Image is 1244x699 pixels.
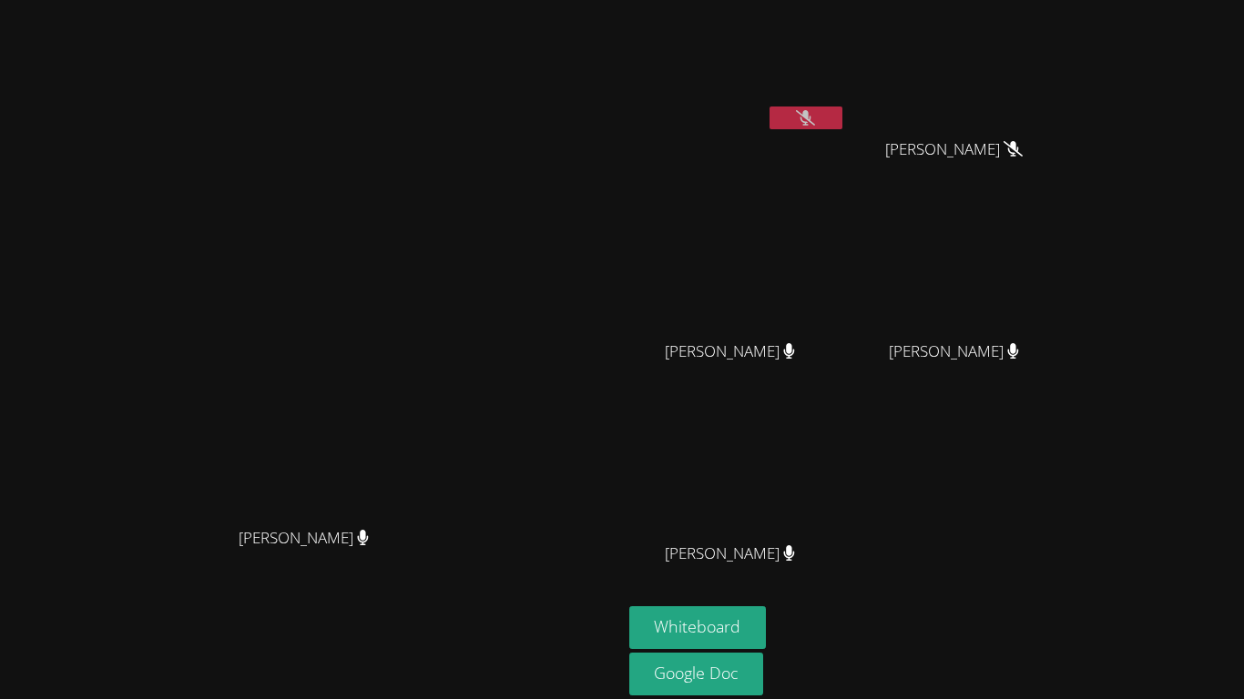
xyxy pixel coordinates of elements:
[629,606,767,649] button: Whiteboard
[885,137,1023,163] span: [PERSON_NAME]
[889,339,1019,365] span: [PERSON_NAME]
[239,525,369,552] span: [PERSON_NAME]
[665,541,795,567] span: [PERSON_NAME]
[629,653,764,695] a: Google Doc
[665,339,795,365] span: [PERSON_NAME]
